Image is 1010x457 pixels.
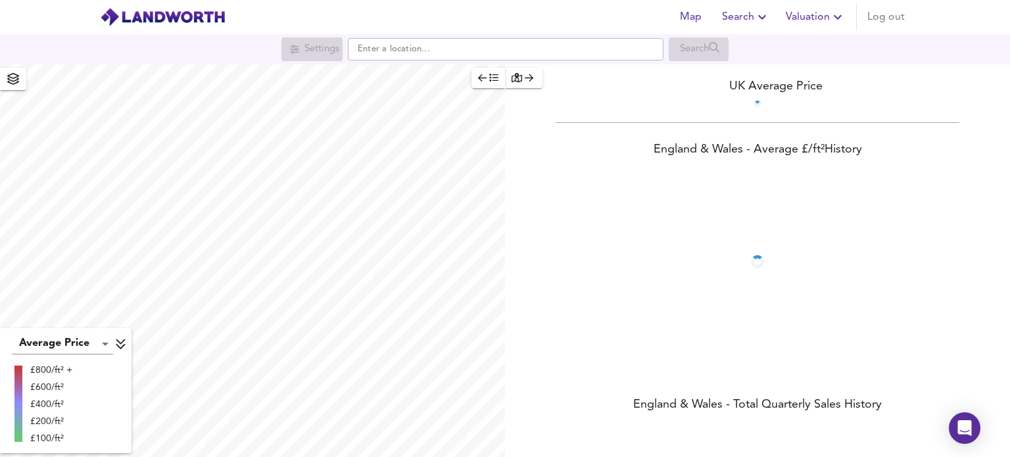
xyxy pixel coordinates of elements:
[675,8,706,26] span: Map
[30,364,72,377] div: £800/ft² +
[30,381,72,394] div: £600/ft²
[505,397,1010,415] div: England & Wales - Total Quarterly Sales History
[717,4,775,30] button: Search
[12,333,113,354] div: Average Price
[949,412,980,444] div: Open Intercom Messenger
[786,8,846,26] span: Valuation
[100,7,226,27] img: logo
[505,141,1010,160] div: England & Wales - Average £/ ft² History
[30,415,72,428] div: £200/ft²
[862,4,910,30] button: Log out
[30,398,72,411] div: £400/ft²
[669,37,729,61] div: Search for a location first or explore the map
[669,4,711,30] button: Map
[781,4,851,30] button: Valuation
[867,8,905,26] span: Log out
[348,38,663,60] input: Enter a location...
[722,8,770,26] span: Search
[281,37,343,61] div: Search for a location first or explore the map
[30,432,72,445] div: £100/ft²
[505,78,1010,95] div: UK Average Price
